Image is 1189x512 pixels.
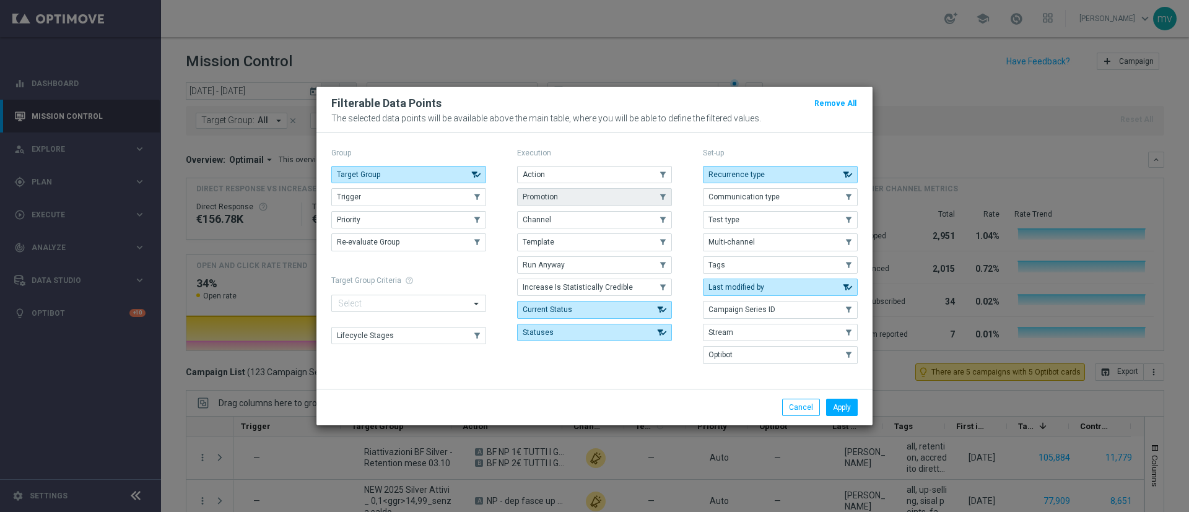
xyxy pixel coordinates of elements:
[331,276,486,285] h1: Target Group Criteria
[782,399,820,416] button: Cancel
[703,148,858,158] p: Set-up
[523,261,565,269] span: Run Anyway
[337,170,380,179] span: Target Group
[331,211,486,228] button: Priority
[331,233,486,251] button: Re-evaluate Group
[703,256,858,274] button: Tags
[331,327,486,344] button: Lifecycle Stages
[523,193,558,201] span: Promotion
[703,346,858,363] button: Optibot
[708,261,725,269] span: Tags
[523,283,633,292] span: Increase Is Statistically Credible
[708,193,780,201] span: Communication type
[517,279,672,296] button: Increase Is Statistically Credible
[337,215,360,224] span: Priority
[708,305,775,314] span: Campaign Series ID
[331,188,486,206] button: Trigger
[517,256,672,274] button: Run Anyway
[517,301,672,318] button: Current Status
[703,188,858,206] button: Communication type
[517,211,672,228] button: Channel
[703,324,858,341] button: Stream
[523,215,551,224] span: Channel
[826,399,858,416] button: Apply
[708,283,764,292] span: Last modified by
[708,215,739,224] span: Test type
[703,166,858,183] button: Recurrence type
[708,238,755,246] span: Multi-channel
[523,238,554,246] span: Template
[517,188,672,206] button: Promotion
[523,328,554,337] span: Statuses
[703,233,858,251] button: Multi-channel
[405,276,414,285] span: help_outline
[331,148,486,158] p: Group
[331,96,442,111] h2: Filterable Data Points
[708,170,765,179] span: Recurrence type
[523,170,545,179] span: Action
[708,350,733,359] span: Optibot
[331,166,486,183] button: Target Group
[813,97,858,110] button: Remove All
[337,193,361,201] span: Trigger
[337,331,394,340] span: Lifecycle Stages
[523,305,572,314] span: Current Status
[517,324,672,341] button: Statuses
[337,238,399,246] span: Re-evaluate Group
[517,166,672,183] button: Action
[517,233,672,251] button: Template
[517,148,672,158] p: Execution
[703,279,858,296] button: Last modified by
[708,328,733,337] span: Stream
[703,301,858,318] button: Campaign Series ID
[703,211,858,228] button: Test type
[331,113,858,123] p: The selected data points will be available above the main table, where you will be able to define...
